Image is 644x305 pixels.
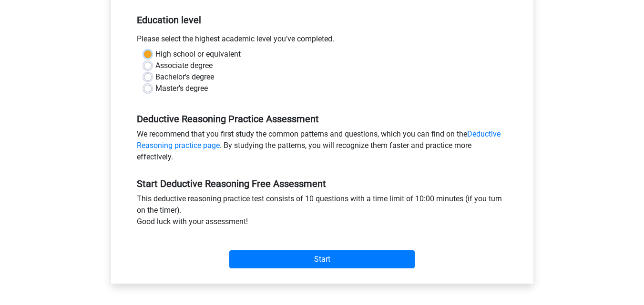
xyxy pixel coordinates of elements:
div: This deductive reasoning practice test consists of 10 questions with a time limit of 10:00 minute... [130,193,515,231]
label: Master's degree [155,83,208,94]
div: Please select the highest academic level you’ve completed. [130,33,515,49]
label: Associate degree [155,60,213,71]
label: High school or equivalent [155,49,241,60]
h5: Education level [137,10,508,30]
input: Start [229,250,415,268]
label: Bachelor's degree [155,71,214,83]
h5: Deductive Reasoning Practice Assessment [137,113,508,125]
h5: Start Deductive Reasoning Free Assessment [137,178,508,189]
div: We recommend that you first study the common patterns and questions, which you can find on the . ... [130,128,515,167]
